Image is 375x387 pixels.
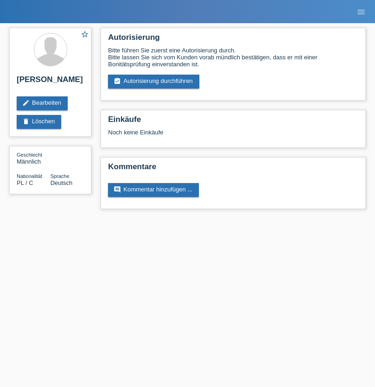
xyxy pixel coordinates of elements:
[81,30,89,40] a: star_border
[22,118,30,125] i: delete
[108,183,199,197] a: commentKommentar hinzufügen ...
[108,47,358,68] div: Bitte führen Sie zuerst eine Autorisierung durch. Bitte lassen Sie sich vom Kunden vorab mündlich...
[114,186,121,193] i: comment
[17,75,84,89] h2: [PERSON_NAME]
[51,173,70,179] span: Sprache
[22,99,30,107] i: edit
[108,129,358,143] div: Noch keine Einkäufe
[81,30,89,38] i: star_border
[108,33,358,47] h2: Autorisierung
[17,96,68,110] a: editBearbeiten
[17,173,42,179] span: Nationalität
[108,75,199,89] a: assignment_turned_inAutorisierung durchführen
[51,179,73,186] span: Deutsch
[108,162,358,176] h2: Kommentare
[17,152,42,158] span: Geschlecht
[114,77,121,85] i: assignment_turned_in
[17,151,51,165] div: Männlich
[356,7,366,17] i: menu
[352,9,370,14] a: menu
[17,115,61,129] a: deleteLöschen
[17,179,33,186] span: Polen / C / 09.01.2021
[108,115,358,129] h2: Einkäufe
